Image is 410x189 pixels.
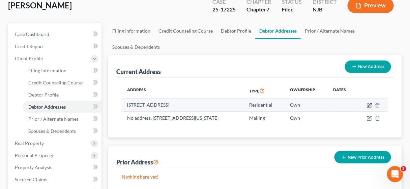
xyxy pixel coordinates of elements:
[122,111,244,124] td: No address, [STREET_ADDRESS][US_STATE]
[9,40,101,52] a: Credit Report
[9,174,101,186] a: Secured Claims
[15,177,47,182] span: Secured Claims
[122,83,244,99] th: Address
[154,23,217,39] a: Credit Counseling Course
[8,0,72,10] span: [PERSON_NAME]
[23,89,101,101] a: Debtor Profile
[387,166,403,182] iframe: Intercom live chat
[28,92,59,98] span: Debtor Profile
[285,99,328,111] td: Own
[212,6,236,13] div: 25-17225
[122,174,388,180] p: Nothing here yet!
[217,23,255,39] a: Debtor Profile
[15,152,53,158] span: Personal Property
[28,128,76,134] span: Spouses & Dependents
[28,116,79,122] span: Prior / Alternate Names
[266,6,269,12] span: 7
[244,83,285,99] th: Type
[15,31,49,37] span: Case Dashboard
[23,113,101,125] a: Prior / Alternate Names
[15,140,44,146] span: Real Property
[345,61,391,73] button: New Address
[9,28,101,40] a: Case Dashboard
[285,111,328,124] td: Own
[255,23,301,39] a: Debtor Addresses
[23,65,101,77] a: Filing Information
[28,80,83,85] span: Credit Counseling Course
[116,158,158,166] div: Prior Address
[301,23,359,39] a: Prior / Alternate Names
[28,104,66,110] span: Debtor Addresses
[9,161,101,174] a: Property Analysis
[15,43,44,49] span: Credit Report
[244,99,285,111] td: Residential
[23,77,101,89] a: Credit Counseling Course
[108,39,164,55] a: Spouses & Dependents
[282,6,302,13] div: Filed
[15,55,43,61] span: Client Profile
[334,151,391,163] button: New Prior Address
[15,164,52,170] span: Property Analysis
[285,83,328,99] th: Ownership
[401,166,406,172] span: 3
[23,101,101,113] a: Debtor Addresses
[116,68,161,76] div: Current Address
[313,6,337,13] div: NJB
[244,111,285,124] td: Mailing
[246,6,271,13] div: Chapter
[23,125,101,137] a: Spouses & Dependents
[122,99,244,111] td: [STREET_ADDRESS]
[328,83,356,99] th: Dates
[28,68,66,73] span: Filing Information
[108,23,154,39] a: Filing Information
